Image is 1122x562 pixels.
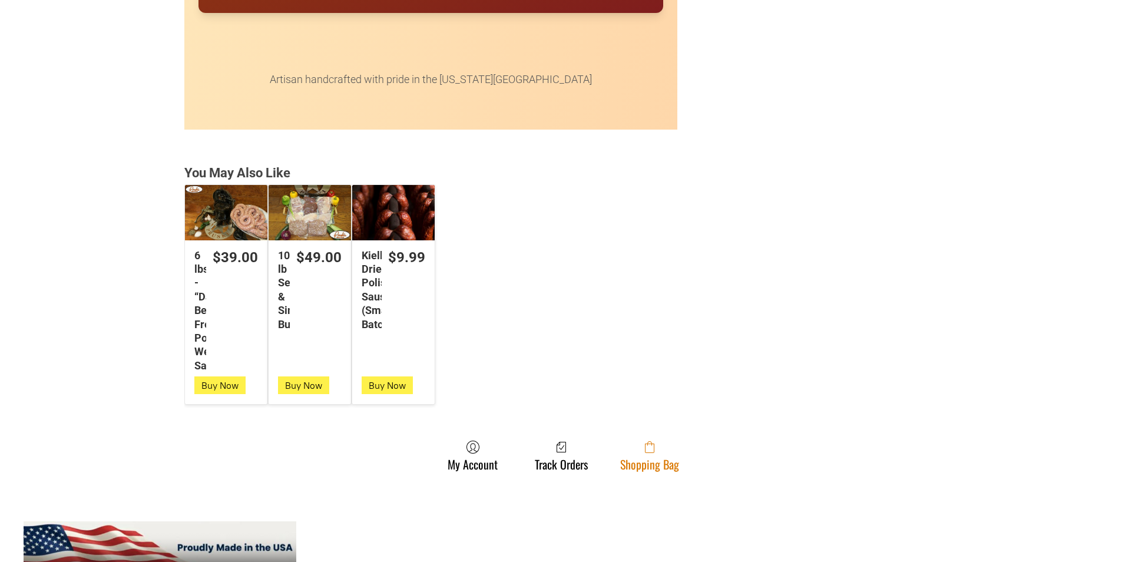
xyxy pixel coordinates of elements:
div: $49.00 [296,249,342,267]
div: 6 lbs - “Da” Best Fresh Polish Wedding Sausage [194,249,206,373]
a: $39.006 lbs - “Da” Best Fresh Polish Wedding Sausage [185,249,267,373]
span: Buy Now [369,380,406,391]
a: $49.0010 lb Seniors & Singles Bundles [269,249,351,331]
span: Buy Now [201,380,239,391]
div: Kielbasa Dried Polish Sausage (Small Batch) [362,249,382,331]
a: $9.99Kielbasa Dried Polish Sausage (Small Batch) [352,249,435,331]
a: Track Orders [529,440,594,471]
button: Buy Now [362,376,413,394]
button: Buy Now [194,376,246,394]
p: Artisan handcrafted with pride in the [US_STATE][GEOGRAPHIC_DATA] [198,55,663,87]
div: $9.99 [388,249,425,267]
a: 10 lb Seniors &amp; Singles Bundles [269,185,351,240]
div: You May Also Like [184,165,938,182]
a: 6 lbs - “Da” Best Fresh Polish Wedding Sausage [185,185,267,240]
div: 10 lb Seniors & Singles Bundles [278,249,290,331]
div: $39.00 [213,249,258,267]
a: My Account [442,440,504,471]
a: Shopping Bag [614,440,685,471]
button: Buy Now [278,376,329,394]
a: Kielbasa Dried Polish Sausage (Small Batch) [352,185,435,240]
span: Buy Now [285,380,322,391]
